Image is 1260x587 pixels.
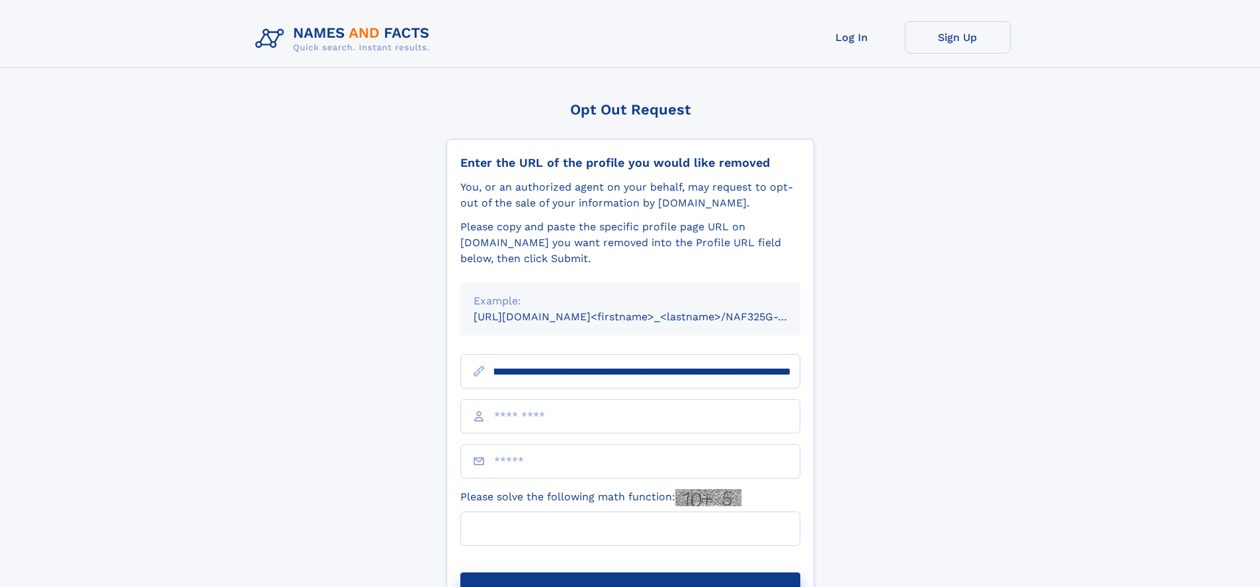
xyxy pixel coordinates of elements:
[460,489,741,506] label: Please solve the following math function:
[474,293,787,309] div: Example:
[799,21,905,54] a: Log In
[250,21,441,57] img: Logo Names and Facts
[460,179,800,211] div: You, or an authorized agent on your behalf, may request to opt-out of the sale of your informatio...
[474,310,825,323] small: [URL][DOMAIN_NAME]<firstname>_<lastname>/NAF325G-xxxxxxxx
[446,101,814,118] div: Opt Out Request
[905,21,1011,54] a: Sign Up
[460,219,800,267] div: Please copy and paste the specific profile page URL on [DOMAIN_NAME] you want removed into the Pr...
[460,156,800,170] div: Enter the URL of the profile you would like removed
